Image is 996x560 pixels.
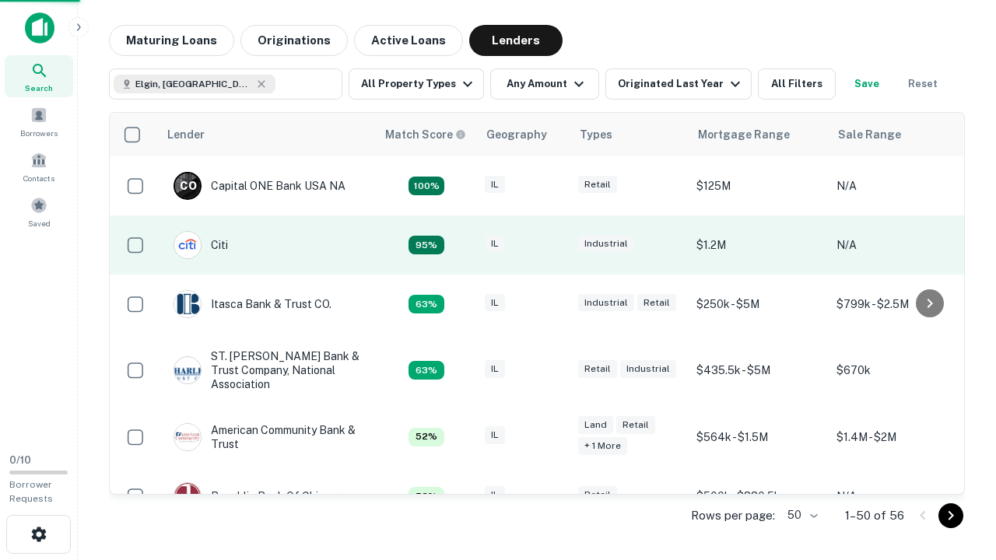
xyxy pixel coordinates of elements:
[829,156,969,215] td: N/A
[158,113,376,156] th: Lender
[485,294,505,312] div: IL
[174,482,344,510] div: Republic Bank Of Chicago
[580,125,612,144] div: Types
[829,275,969,334] td: $799k - $2.5M
[486,125,547,144] div: Geography
[174,424,201,450] img: picture
[469,25,563,56] button: Lenders
[829,408,969,467] td: $1.4M - $2M
[174,231,228,259] div: Citi
[691,506,775,525] p: Rows per page:
[5,100,73,142] a: Borrowers
[409,361,444,380] div: Capitalize uses an advanced AI algorithm to match your search with the best lender. The match sco...
[409,177,444,195] div: Capitalize uses an advanced AI algorithm to match your search with the best lender. The match sco...
[918,436,996,510] iframe: Chat Widget
[28,217,51,229] span: Saved
[409,295,444,313] div: Capitalize uses an advanced AI algorithm to match your search with the best lender. The match sco...
[5,55,73,97] a: Search
[578,235,634,253] div: Industrial
[174,172,345,200] div: Capital ONE Bank USA NA
[174,423,360,451] div: American Community Bank & Trust
[689,215,829,275] td: $1.2M
[409,236,444,254] div: Capitalize uses an advanced AI algorithm to match your search with the best lender. The match sco...
[20,127,58,139] span: Borrowers
[578,486,617,504] div: Retail
[9,454,31,466] span: 0 / 10
[23,172,54,184] span: Contacts
[385,126,463,143] h6: Match Score
[174,290,331,318] div: Itasca Bank & Trust CO.
[578,360,617,378] div: Retail
[25,12,54,44] img: capitalize-icon.png
[829,334,969,408] td: $670k
[618,75,745,93] div: Originated Last Year
[689,156,829,215] td: $125M
[938,503,963,528] button: Go to next page
[174,483,201,509] img: picture
[485,426,505,444] div: IL
[5,145,73,187] a: Contacts
[605,68,752,100] button: Originated Last Year
[578,176,617,194] div: Retail
[409,428,444,446] div: Capitalize uses an advanced AI algorithm to match your search with the best lender. The match sco...
[845,506,904,525] p: 1–50 of 56
[167,125,205,144] div: Lender
[578,294,634,312] div: Industrial
[354,25,463,56] button: Active Loans
[689,408,829,467] td: $564k - $1.5M
[578,437,627,455] div: + 1 more
[485,235,505,253] div: IL
[758,68,836,100] button: All Filters
[838,125,901,144] div: Sale Range
[842,68,892,100] button: Save your search to get updates of matches that match your search criteria.
[689,467,829,526] td: $500k - $880.5k
[829,467,969,526] td: N/A
[620,360,676,378] div: Industrial
[689,275,829,334] td: $250k - $5M
[485,360,505,378] div: IL
[570,113,689,156] th: Types
[174,357,201,383] img: picture
[829,113,969,156] th: Sale Range
[9,479,53,504] span: Borrower Requests
[349,68,484,100] button: All Property Types
[409,487,444,506] div: Capitalize uses an advanced AI algorithm to match your search with the best lender. The match sco...
[109,25,234,56] button: Maturing Loans
[174,349,360,392] div: ST. [PERSON_NAME] Bank & Trust Company, National Association
[385,126,466,143] div: Capitalize uses an advanced AI algorithm to match your search with the best lender. The match sco...
[240,25,348,56] button: Originations
[485,176,505,194] div: IL
[898,68,948,100] button: Reset
[5,191,73,233] a: Saved
[689,334,829,408] td: $435.5k - $5M
[180,178,196,194] p: C O
[477,113,570,156] th: Geography
[698,125,790,144] div: Mortgage Range
[174,291,201,317] img: picture
[689,113,829,156] th: Mortgage Range
[376,113,477,156] th: Capitalize uses an advanced AI algorithm to match your search with the best lender. The match sco...
[637,294,676,312] div: Retail
[490,68,599,100] button: Any Amount
[616,416,655,434] div: Retail
[485,486,505,504] div: IL
[578,416,613,434] div: Land
[829,215,969,275] td: N/A
[174,232,201,258] img: picture
[25,82,53,94] span: Search
[135,77,252,91] span: Elgin, [GEOGRAPHIC_DATA], [GEOGRAPHIC_DATA]
[781,504,820,527] div: 50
